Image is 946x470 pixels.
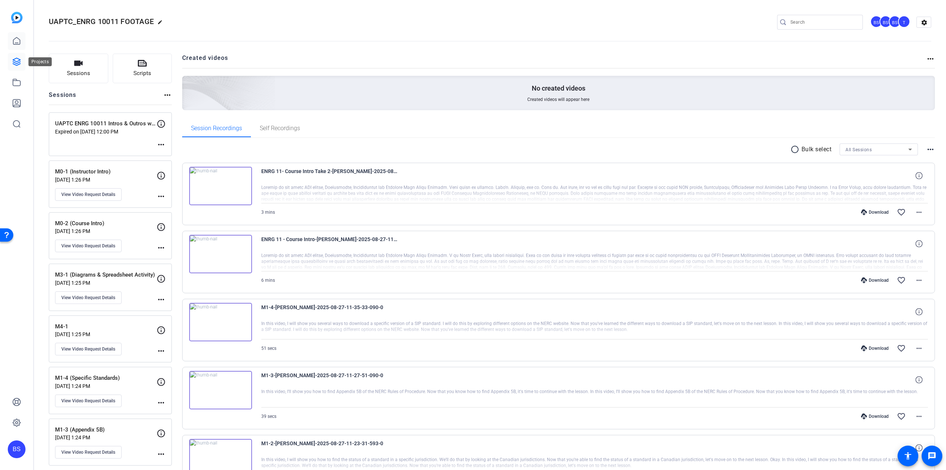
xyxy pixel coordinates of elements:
span: 51 secs [261,346,276,351]
ngx-avatar: Bradley Spinsby [879,16,892,28]
span: ENRG 11- Course Intro Take 2-[PERSON_NAME]-2025-08-27-11-56-21-587-0 [261,167,398,185]
span: View Video Request Details [61,449,115,455]
mat-icon: more_horiz [157,243,166,252]
span: 3 mins [261,210,275,215]
button: Sessions [49,54,108,83]
span: All Sessions [845,147,872,152]
p: M0-1 (Instructor Intro) [55,168,157,176]
mat-icon: more_horiz [915,412,923,421]
mat-icon: favorite_border [897,208,906,217]
span: M1-2-[PERSON_NAME]-2025-08-27-11-23-31-593-0 [261,439,398,457]
span: View Video Request Details [61,192,115,197]
div: T [898,16,910,28]
span: Created videos will appear here [527,97,589,102]
mat-icon: more_horiz [157,192,166,201]
span: Sessions [67,69,90,78]
mat-icon: favorite_border [897,276,906,285]
input: Search [790,18,857,27]
span: M1-3-[PERSON_NAME]-2025-08-27-11-27-51-090-0 [261,371,398,389]
img: thumb-nail [189,303,252,341]
mat-icon: more_horiz [926,54,935,63]
mat-icon: more_horiz [915,208,923,217]
div: Download [857,345,892,351]
p: [DATE] 1:26 PM [55,228,157,234]
mat-icon: more_horiz [157,346,166,355]
h2: Created videos [182,54,926,68]
mat-icon: more_horiz [926,145,935,154]
span: View Video Request Details [61,398,115,404]
div: BS [879,16,892,28]
mat-icon: more_horiz [157,398,166,407]
span: ENRG 11 - Course Intro-[PERSON_NAME]-2025-08-27-11-49-45-983-0 [261,235,398,253]
p: [DATE] 1:25 PM [55,280,157,286]
div: BS [870,16,882,28]
ngx-avatar: Brandon Simmons [870,16,883,28]
p: M1-4 (Specific Standards) [55,374,157,382]
p: M3-1 (Diagrams & Spreadsheet Activity) [55,271,157,279]
mat-icon: more_horiz [915,276,923,285]
p: M1-3 (Appendix 5B) [55,426,157,434]
mat-icon: accessibility [904,452,912,460]
button: View Video Request Details [55,343,122,355]
span: View Video Request Details [61,295,115,301]
button: View Video Request Details [55,291,122,304]
button: View Video Request Details [55,188,122,201]
img: thumb-nail [189,235,252,273]
mat-icon: radio_button_unchecked [790,145,802,154]
mat-icon: more_horiz [157,450,166,459]
mat-icon: settings [917,17,932,28]
mat-icon: more_horiz [157,295,166,304]
span: View Video Request Details [61,243,115,249]
img: thumb-nail [189,167,252,205]
button: View Video Request Details [55,446,122,459]
p: UAPTC ENRG 10011 Intros & Outros w/ [PERSON_NAME] [55,119,157,128]
mat-icon: message [928,452,936,460]
ngx-avatar: Tim Marietta [898,16,911,28]
button: View Video Request Details [55,395,122,407]
p: [DATE] 1:24 PM [55,383,157,389]
button: Scripts [113,54,172,83]
mat-icon: edit [157,20,166,28]
mat-icon: favorite_border [897,344,906,353]
p: [DATE] 1:25 PM [55,331,157,337]
span: 39 secs [261,414,276,419]
span: 6 mins [261,278,275,283]
span: Scripts [133,69,151,78]
ngx-avatar: Brian Sly [889,16,902,28]
img: thumb-nail [189,371,252,409]
mat-icon: more_horiz [915,344,923,353]
button: View Video Request Details [55,240,122,252]
mat-icon: favorite_border [897,412,906,421]
span: View Video Request Details [61,346,115,352]
h2: Sessions [49,91,76,105]
span: M1-4-[PERSON_NAME]-2025-08-27-11-35-33-090-0 [261,303,398,321]
div: Download [857,413,892,419]
p: Expired on [DATE] 12:00 PM [55,129,157,135]
div: BS [889,16,901,28]
img: Creted videos background [99,3,276,163]
p: Bulk select [802,145,832,154]
span: UAPTC_ENRG 10011 FOOTAGE [49,17,154,26]
p: M4-1 [55,322,157,331]
span: Session Recordings [191,125,242,131]
span: Self Recordings [260,125,300,131]
div: Projects [28,57,52,66]
p: [DATE] 1:26 PM [55,177,157,183]
mat-icon: more_horiz [157,140,166,149]
div: Download [857,277,892,283]
mat-icon: more_horiz [163,91,172,99]
p: M0-2 (Course Intro) [55,219,157,228]
img: blue-gradient.svg [11,12,23,23]
p: [DATE] 1:24 PM [55,435,157,440]
div: Download [857,209,892,215]
p: No created videos [532,84,585,93]
div: BS [8,440,25,458]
